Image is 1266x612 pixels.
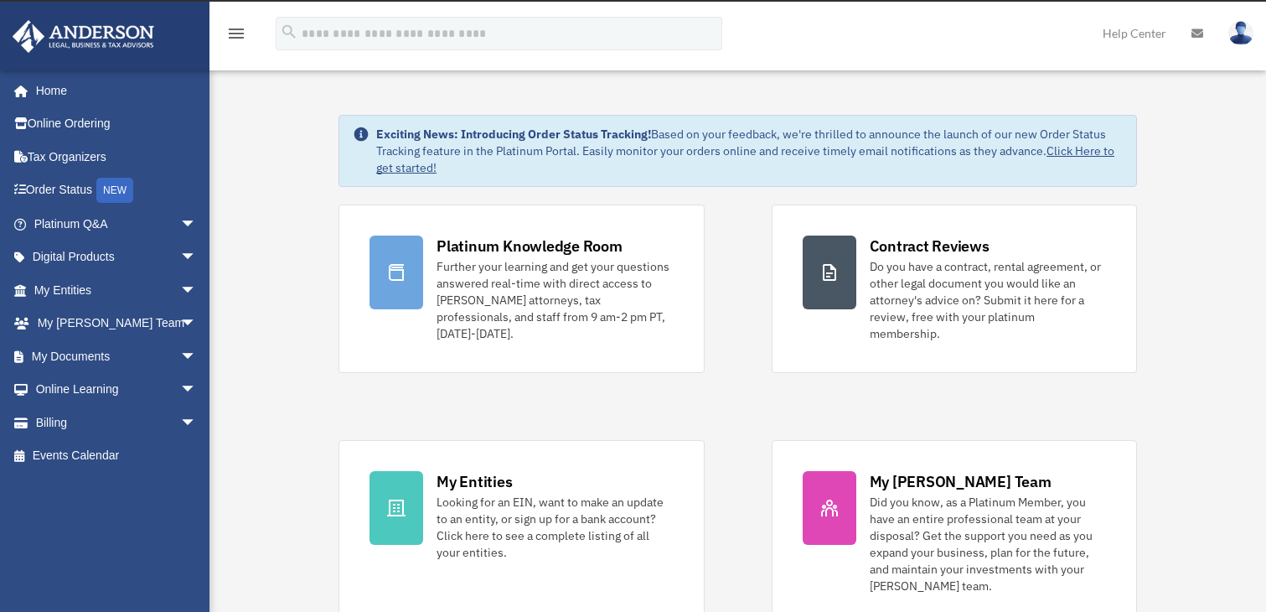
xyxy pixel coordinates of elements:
[12,340,222,373] a: My Documentsarrow_drop_down
[180,207,214,241] span: arrow_drop_down
[338,205,704,373] a: Platinum Knowledge Room Further your learning and get your questions answered real-time with dire...
[180,273,214,308] span: arrow_drop_down
[12,207,222,241] a: Platinum Q&Aarrow_drop_down
[437,494,673,561] div: Looking for an EIN, want to make an update to an entity, or sign up for a bank account? Click her...
[870,494,1106,594] div: Did you know, as a Platinum Member, you have an entire professional team at your disposal? Get th...
[12,140,222,174] a: Tax Organizers
[226,29,246,44] a: menu
[870,236,990,257] div: Contract Reviews
[12,307,222,340] a: My [PERSON_NAME] Teamarrow_drop_down
[870,258,1106,342] div: Do you have a contract, rental agreement, or other legal document you would like an attorney's ad...
[180,307,214,341] span: arrow_drop_down
[12,439,222,473] a: Events Calendar
[8,20,159,53] img: Anderson Advisors Platinum Portal
[437,236,623,257] div: Platinum Knowledge Room
[437,471,512,492] div: My Entities
[180,373,214,407] span: arrow_drop_down
[12,373,222,407] a: Online Learningarrow_drop_down
[12,174,222,208] a: Order StatusNEW
[1228,21,1253,45] img: User Pic
[437,258,673,342] div: Further your learning and get your questions answered real-time with direct access to [PERSON_NAM...
[226,23,246,44] i: menu
[12,273,222,307] a: My Entitiesarrow_drop_down
[12,74,214,107] a: Home
[180,241,214,275] span: arrow_drop_down
[376,143,1114,175] a: Click Here to get started!
[376,127,651,142] strong: Exciting News: Introducing Order Status Tracking!
[12,406,222,439] a: Billingarrow_drop_down
[180,406,214,440] span: arrow_drop_down
[376,126,1123,176] div: Based on your feedback, we're thrilled to announce the launch of our new Order Status Tracking fe...
[180,340,214,374] span: arrow_drop_down
[280,23,298,41] i: search
[12,107,222,141] a: Online Ordering
[772,205,1137,373] a: Contract Reviews Do you have a contract, rental agreement, or other legal document you would like...
[96,178,133,203] div: NEW
[12,241,222,274] a: Digital Productsarrow_drop_down
[870,471,1052,492] div: My [PERSON_NAME] Team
